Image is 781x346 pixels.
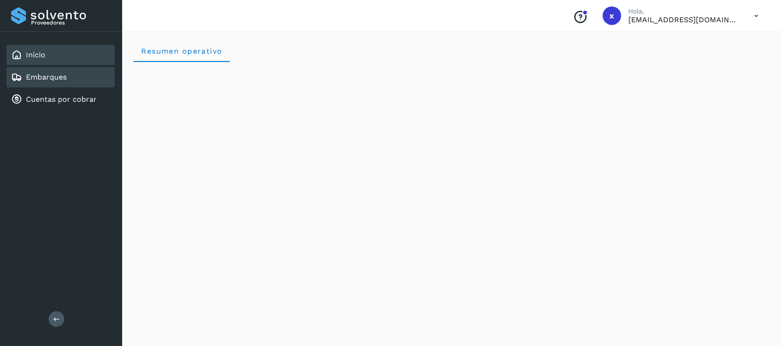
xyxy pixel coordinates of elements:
p: Hola, [629,7,740,15]
span: Resumen operativo [141,47,223,56]
a: Inicio [26,50,45,59]
div: Inicio [6,45,115,65]
div: Cuentas por cobrar [6,89,115,110]
div: Embarques [6,67,115,87]
a: Cuentas por cobrar [26,95,97,104]
p: xmgm@transportesser.com.mx [629,15,740,24]
p: Proveedores [31,19,111,26]
a: Embarques [26,73,67,81]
